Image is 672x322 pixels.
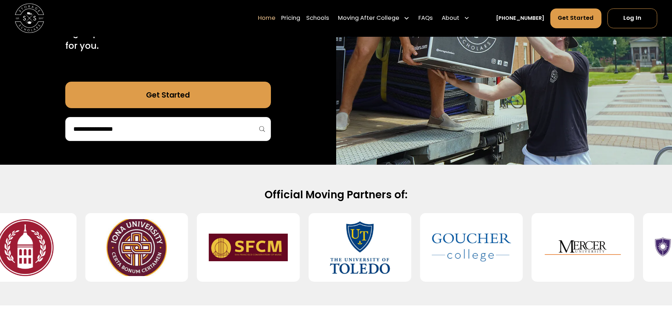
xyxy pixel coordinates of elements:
[258,8,276,29] a: Home
[338,14,399,23] div: Moving After College
[208,219,288,276] img: San Francisco Conservatory of Music
[15,4,44,33] img: Storage Scholars main logo
[97,219,176,276] img: Iona University
[65,82,271,108] a: Get Started
[442,14,459,23] div: About
[281,8,300,29] a: Pricing
[15,4,44,33] a: home
[65,26,271,53] p: Sign up in 5 minutes and we'll handle the rest for you.
[418,8,433,29] a: FAQs
[335,8,413,29] div: Moving After College
[550,8,602,28] a: Get Started
[320,219,400,276] img: University of Toledo
[439,8,473,29] div: About
[101,188,571,201] h2: Official Moving Partners of:
[306,8,329,29] a: Schools
[607,8,657,28] a: Log In
[496,14,544,22] a: [PHONE_NUMBER]
[432,219,511,276] img: Goucher College
[543,219,623,276] img: Mercer University-Macon Campus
